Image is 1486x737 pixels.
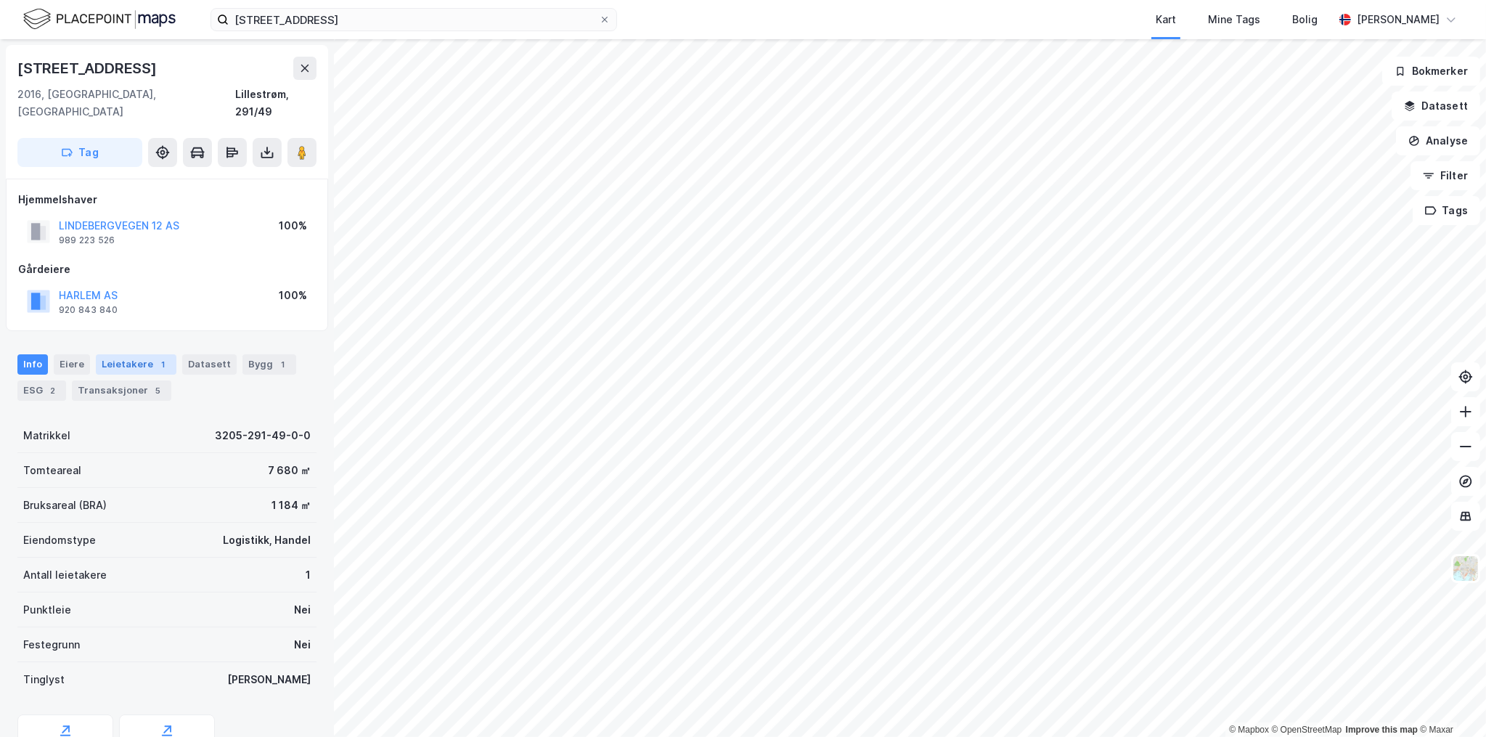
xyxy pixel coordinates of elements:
button: Filter [1411,161,1480,190]
div: Logistikk, Handel [223,532,311,549]
div: Eiendomstype [23,532,96,549]
div: Punktleie [23,601,71,619]
div: 100% [279,287,307,304]
div: 1 [156,357,171,372]
div: Kart [1156,11,1176,28]
button: Tag [17,138,142,167]
input: Søk på adresse, matrikkel, gårdeiere, leietakere eller personer [229,9,599,30]
button: Tags [1413,196,1480,225]
div: Info [17,354,48,375]
div: Bolig [1292,11,1318,28]
img: Z [1452,555,1479,582]
div: 920 843 840 [59,304,118,316]
button: Bokmerker [1382,57,1480,86]
iframe: Chat Widget [1413,667,1486,737]
div: Antall leietakere [23,566,107,584]
div: 1 184 ㎡ [272,497,311,514]
a: Improve this map [1346,725,1418,735]
div: Nei [294,636,311,653]
button: Analyse [1396,126,1480,155]
div: 2016, [GEOGRAPHIC_DATA], [GEOGRAPHIC_DATA] [17,86,235,121]
div: [PERSON_NAME] [1357,11,1440,28]
div: 989 223 526 [59,235,115,246]
div: Gårdeiere [18,261,316,278]
div: 7 680 ㎡ [268,462,311,479]
div: Tomteareal [23,462,81,479]
div: 100% [279,217,307,235]
div: [STREET_ADDRESS] [17,57,160,80]
div: Eiere [54,354,90,375]
div: Lillestrøm, 291/49 [235,86,317,121]
div: Bygg [242,354,296,375]
div: Tinglyst [23,671,65,688]
div: Festegrunn [23,636,80,653]
div: 2 [46,383,60,398]
div: Leietakere [96,354,176,375]
div: Bruksareal (BRA) [23,497,107,514]
a: OpenStreetMap [1272,725,1342,735]
a: Mapbox [1229,725,1269,735]
div: 1 [276,357,290,372]
div: Hjemmelshaver [18,191,316,208]
div: Datasett [182,354,237,375]
div: 5 [151,383,166,398]
div: Matrikkel [23,427,70,444]
div: [PERSON_NAME] [227,671,311,688]
button: Datasett [1392,91,1480,121]
div: Transaksjoner [72,380,171,401]
div: 3205-291-49-0-0 [215,427,311,444]
div: Mine Tags [1208,11,1260,28]
div: ESG [17,380,66,401]
img: logo.f888ab2527a4732fd821a326f86c7f29.svg [23,7,176,32]
div: 1 [306,566,311,584]
div: Nei [294,601,311,619]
